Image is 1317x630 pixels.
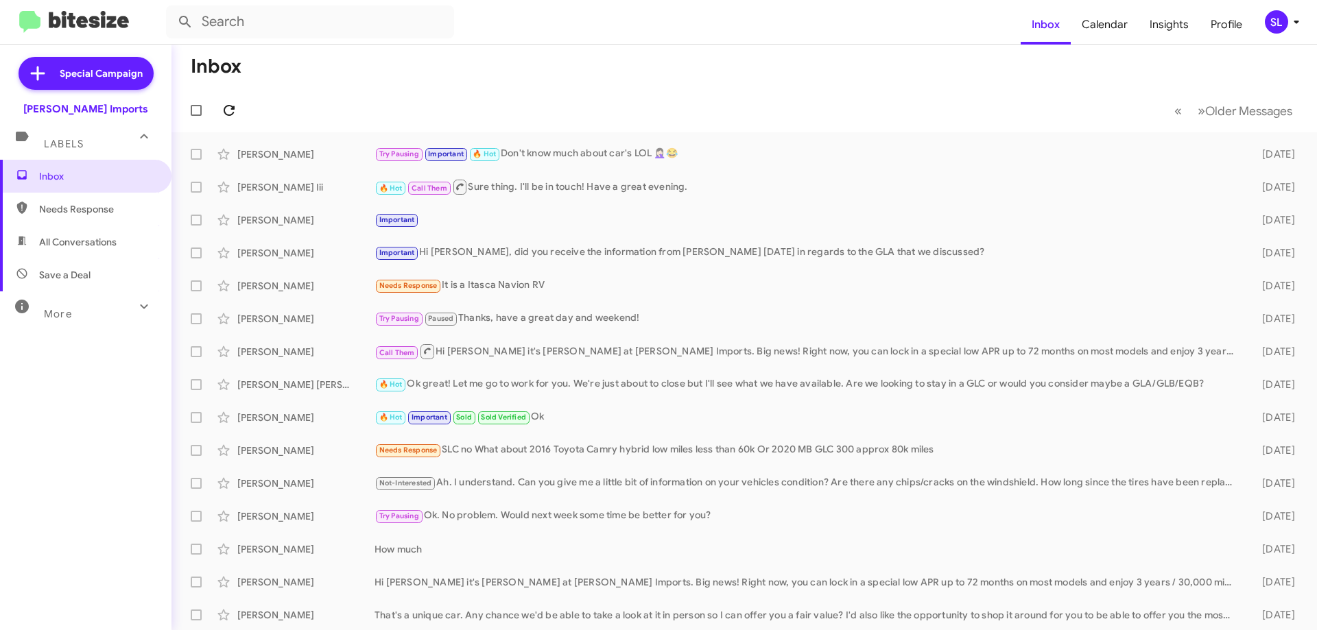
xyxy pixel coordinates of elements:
div: [DATE] [1240,246,1306,260]
span: » [1198,102,1205,119]
span: Inbox [39,169,156,183]
div: [DATE] [1240,542,1306,556]
div: [PERSON_NAME] [237,575,375,589]
div: [PERSON_NAME] [237,345,375,359]
div: [DATE] [1240,575,1306,589]
a: Profile [1200,5,1253,45]
div: Hi [PERSON_NAME] it's [PERSON_NAME] at [PERSON_NAME] Imports. Big news! Right now, you can lock i... [375,343,1240,360]
div: [PERSON_NAME] [237,213,375,227]
div: Hi [PERSON_NAME] it's [PERSON_NAME] at [PERSON_NAME] Imports. Big news! Right now, you can lock i... [375,575,1240,589]
div: [DATE] [1240,213,1306,227]
span: More [44,308,72,320]
div: [DATE] [1240,411,1306,424]
span: Needs Response [379,446,438,455]
span: Sold Verified [481,413,526,422]
span: Needs Response [39,202,156,216]
div: Ah. I understand. Can you give me a little bit of information on your vehicles condition? Are the... [375,475,1240,491]
div: [DATE] [1240,180,1306,194]
div: [PERSON_NAME] Imports [23,102,148,116]
div: [DATE] [1240,312,1306,326]
div: It is a Itasca Navion RV [375,278,1240,293]
div: Thanks, have a great day and weekend! [375,311,1240,326]
div: [DATE] [1240,345,1306,359]
a: Special Campaign [19,57,154,90]
span: 🔥 Hot [379,380,403,389]
div: [PERSON_NAME] [237,608,375,622]
nav: Page navigation example [1167,97,1301,125]
div: Ok. No problem. Would next week some time be better for you? [375,508,1240,524]
span: Important [412,413,447,422]
div: Hi [PERSON_NAME], did you receive the information from [PERSON_NAME] [DATE] in regards to the GLA... [375,245,1240,261]
div: [DATE] [1240,444,1306,457]
div: [PERSON_NAME] [237,476,375,490]
div: Don't know much about car's LOL 🤦🏻‍♀️😂 [375,146,1240,162]
span: Needs Response [379,281,438,290]
div: [DATE] [1240,279,1306,293]
a: Calendar [1071,5,1139,45]
div: Ok great! Let me go to work for you. We're just about to close but I'll see what we have availabl... [375,376,1240,392]
div: SLC no What about 2016 Toyota Camry hybrid low miles less than 60k Or 2020 MB GLC 300 approx 80k ... [375,442,1240,458]
div: [DATE] [1240,509,1306,523]
div: That's a unique car. Any chance we'd be able to take a look at it in person so I can offer you a ... [375,608,1240,622]
div: [PERSON_NAME] [237,509,375,523]
span: Try Pausing [379,511,419,520]
span: « [1174,102,1182,119]
div: [PERSON_NAME] [237,246,375,260]
span: Older Messages [1205,104,1292,119]
span: Important [379,248,415,257]
div: [DATE] [1240,378,1306,391]
h1: Inbox [191,56,241,77]
button: Next [1189,97,1301,125]
div: [PERSON_NAME] Iii [237,180,375,194]
div: [PERSON_NAME] [237,411,375,424]
button: SL [1253,10,1302,34]
div: How much [375,542,1240,556]
div: [DATE] [1240,608,1306,622]
button: Previous [1166,97,1190,125]
div: [PERSON_NAME] [237,147,375,161]
div: Sure thing. I'll be in touch! Have a great evening. [375,178,1240,195]
div: [DATE] [1240,147,1306,161]
span: Try Pausing [379,149,419,158]
span: Paused [428,314,453,323]
span: Special Campaign [60,66,143,80]
div: [PERSON_NAME] [PERSON_NAME] [237,378,375,391]
div: SL [1265,10,1288,34]
div: [DATE] [1240,476,1306,490]
div: [PERSON_NAME] [237,279,375,293]
span: Sold [456,413,472,422]
span: Call Them [379,348,415,357]
span: Try Pausing [379,314,419,323]
span: Not-Interested [379,478,432,487]
span: Call Them [412,184,447,193]
input: Search [166,5,454,38]
a: Insights [1139,5,1200,45]
div: Ok [375,409,1240,425]
div: [PERSON_NAME] [237,444,375,457]
span: Save a Deal [39,268,91,282]
a: Inbox [1021,5,1071,45]
span: Important [379,215,415,224]
span: 🔥 Hot [379,184,403,193]
div: [PERSON_NAME] [237,312,375,326]
span: Labels [44,138,84,150]
span: All Conversations [39,235,117,249]
div: [PERSON_NAME] [237,542,375,556]
span: Important [428,149,464,158]
span: 🔥 Hot [379,413,403,422]
span: 🔥 Hot [473,149,496,158]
